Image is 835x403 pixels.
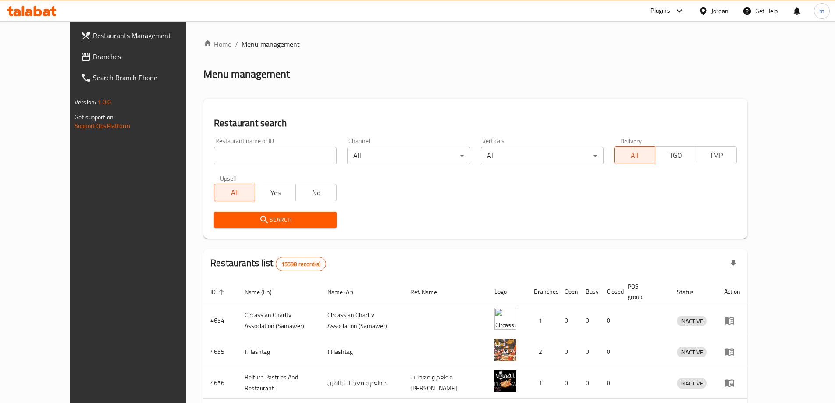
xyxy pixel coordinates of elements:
td: 0 [579,336,600,367]
td: 0 [558,336,579,367]
label: Delivery [620,138,642,144]
img: Belfurn Pastries And Restaurant [494,370,516,392]
span: TGO [659,149,693,162]
td: مطعم و معجنات بالفرن [320,367,403,399]
th: Action [717,278,747,305]
span: 15598 record(s) [276,260,326,268]
span: All [618,149,652,162]
td: 0 [579,367,600,399]
td: 1 [527,305,558,336]
span: Yes [259,186,292,199]
a: Search Branch Phone [74,67,210,88]
td: 0 [600,367,621,399]
td: #Hashtag [320,336,403,367]
span: INACTIVE [677,347,707,357]
span: Menu management [242,39,300,50]
td: 0 [600,336,621,367]
td: #Hashtag [238,336,320,367]
div: Plugins [650,6,670,16]
span: INACTIVE [677,316,707,326]
a: Restaurants Management [74,25,210,46]
td: 0 [600,305,621,336]
button: All [614,146,655,164]
td: 1 [527,367,558,399]
button: TGO [655,146,696,164]
span: 1.0.0 [97,96,111,108]
button: Yes [255,184,296,201]
h2: Restaurants list [210,257,326,271]
span: INACTIVE [677,378,707,389]
h2: Menu management [203,67,290,81]
div: All [481,147,604,164]
a: Branches [74,46,210,67]
nav: breadcrumb [203,39,747,50]
div: Menu [724,315,740,326]
td: 4654 [203,305,238,336]
li: / [235,39,238,50]
span: Search Branch Phone [93,72,203,83]
span: Name (Ar) [327,287,365,297]
th: Logo [487,278,527,305]
span: Search [221,214,330,225]
span: All [218,186,252,199]
input: Search for restaurant name or ID.. [214,147,337,164]
button: Search [214,212,337,228]
div: Menu [724,346,740,357]
div: Jordan [711,6,728,16]
div: Export file [723,253,744,275]
button: All [214,184,255,201]
a: Support.OpsPlatform [75,120,130,132]
a: Home [203,39,231,50]
label: Upsell [220,175,236,181]
div: All [347,147,470,164]
button: TMP [696,146,737,164]
div: Menu [724,378,740,388]
th: Open [558,278,579,305]
td: 4655 [203,336,238,367]
td: 0 [579,305,600,336]
td: 0 [558,367,579,399]
img: #Hashtag [494,339,516,361]
span: Restaurants Management [93,30,203,41]
td: مطعم و معجنات [PERSON_NAME] [403,367,487,399]
span: No [299,186,333,199]
th: Branches [527,278,558,305]
span: Status [677,287,705,297]
div: Total records count [276,257,326,271]
td: Belfurn Pastries And Restaurant [238,367,320,399]
span: m [819,6,824,16]
td: 4656 [203,367,238,399]
span: Version: [75,96,96,108]
span: Ref. Name [410,287,448,297]
button: No [295,184,337,201]
span: Branches [93,51,203,62]
h2: Restaurant search [214,117,737,130]
th: Closed [600,278,621,305]
span: POS group [628,281,659,302]
img: ​Circassian ​Charity ​Association​ (Samawer) [494,308,516,330]
td: 0 [558,305,579,336]
th: Busy [579,278,600,305]
td: ​Circassian ​Charity ​Association​ (Samawer) [320,305,403,336]
span: Get support on: [75,111,115,123]
td: 2 [527,336,558,367]
td: ​Circassian ​Charity ​Association​ (Samawer) [238,305,320,336]
span: ID [210,287,227,297]
span: Name (En) [245,287,283,297]
span: TMP [700,149,733,162]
